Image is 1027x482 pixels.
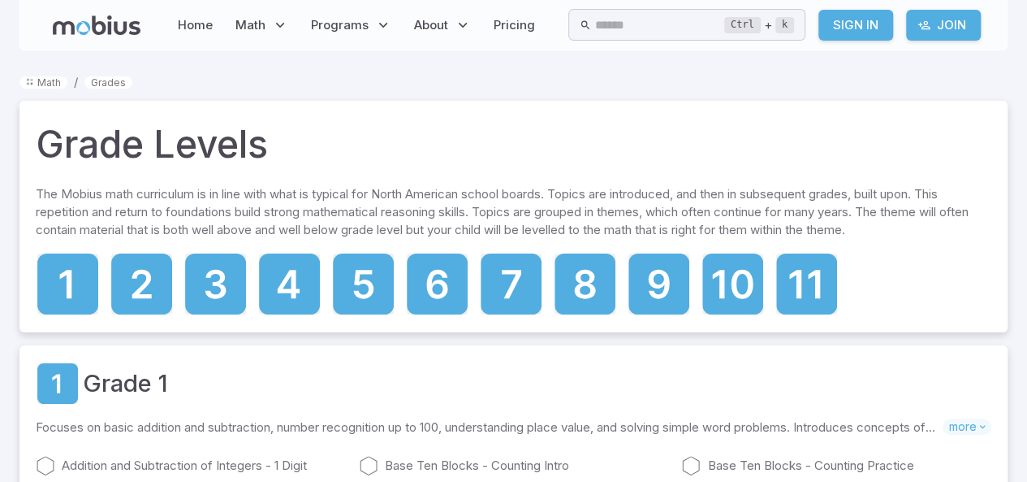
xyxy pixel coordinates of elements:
[257,252,321,316] a: Grade 4
[173,7,218,44] a: Home
[681,456,991,475] a: Base Ten Blocks - Counting Practice
[724,17,761,33] kbd: Ctrl
[818,10,893,41] a: Sign In
[701,252,765,316] a: Grade 10
[906,10,981,41] a: Join
[489,7,540,44] a: Pricing
[331,252,395,316] a: Grade 5
[36,456,346,475] a: Addition and Subtraction of Integers - 1 Digit
[36,419,943,436] p: Focuses on basic addition and subtraction, number recognition up to 100, understanding place valu...
[19,76,67,89] a: Math
[36,185,991,245] p: The Mobius math curriculum is in line with what is typical for North American school boards. Topi...
[405,252,469,316] a: Grade 6
[311,16,369,34] span: Programs
[84,76,132,89] a: Grades
[479,252,543,316] a: Grade 7
[74,73,78,91] li: /
[627,252,691,316] a: Grade 9
[36,117,268,172] h1: Grade Levels
[553,252,617,316] a: Grade 8
[235,16,265,34] span: Math
[83,366,168,402] a: Grade 1
[775,252,839,316] a: Grade 11
[724,15,794,35] div: +
[359,456,669,475] a: Base Ten Blocks - Counting Intro
[775,17,794,33] kbd: k
[36,362,80,406] a: Grade 1
[110,252,174,316] a: Grade 2
[19,73,1008,91] nav: breadcrumb
[183,252,248,316] a: Grade 3
[36,252,100,316] a: Grade 1
[414,16,448,34] span: About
